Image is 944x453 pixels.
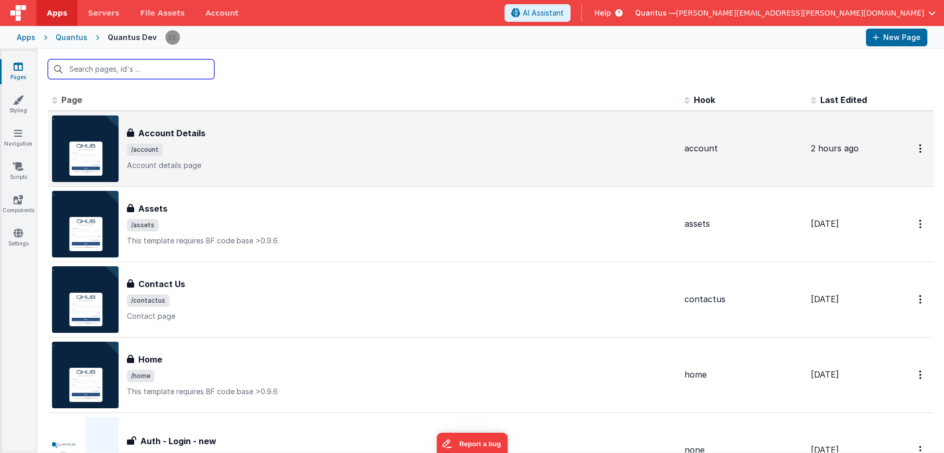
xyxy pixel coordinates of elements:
[820,95,867,105] span: Last Edited
[811,143,859,153] span: 2 hours ago
[635,8,676,18] span: Quantus —
[47,8,67,18] span: Apps
[684,369,803,381] div: home
[811,218,839,229] span: [DATE]
[108,32,157,43] div: Quantus Dev
[48,59,214,79] input: Search pages, id's ...
[127,294,170,307] span: /contactus
[138,202,167,215] h3: Assets
[505,4,571,22] button: AI Assistant
[138,127,205,139] h3: Account Details
[684,218,803,230] div: assets
[127,311,676,321] p: Contact page
[17,32,35,43] div: Apps
[127,144,163,156] span: /account
[635,8,936,18] button: Quantus — [PERSON_NAME][EMAIL_ADDRESS][PERSON_NAME][DOMAIN_NAME]
[913,213,929,235] button: Options
[165,30,180,45] img: 2445f8d87038429357ee99e9bdfcd63a
[88,8,119,18] span: Servers
[140,8,185,18] span: File Assets
[56,32,87,43] div: Quantus
[127,386,676,397] p: This template requires BF code base >0.9.6
[913,364,929,385] button: Options
[811,294,839,304] span: [DATE]
[684,143,803,154] div: account
[676,8,924,18] span: [PERSON_NAME][EMAIL_ADDRESS][PERSON_NAME][DOMAIN_NAME]
[684,293,803,305] div: contactus
[127,236,676,246] p: This template requires BF code base >0.9.6
[127,370,154,382] span: /home
[913,289,929,310] button: Options
[138,353,162,366] h3: Home
[694,95,715,105] span: Hook
[594,8,611,18] span: Help
[140,435,216,447] h3: Auth - Login - new
[127,219,159,231] span: /assets
[127,160,676,171] p: Account details page
[811,369,839,380] span: [DATE]
[913,138,929,159] button: Options
[138,278,185,290] h3: Contact Us
[523,8,564,18] span: AI Assistant
[866,29,927,46] button: New Page
[61,95,82,105] span: Page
